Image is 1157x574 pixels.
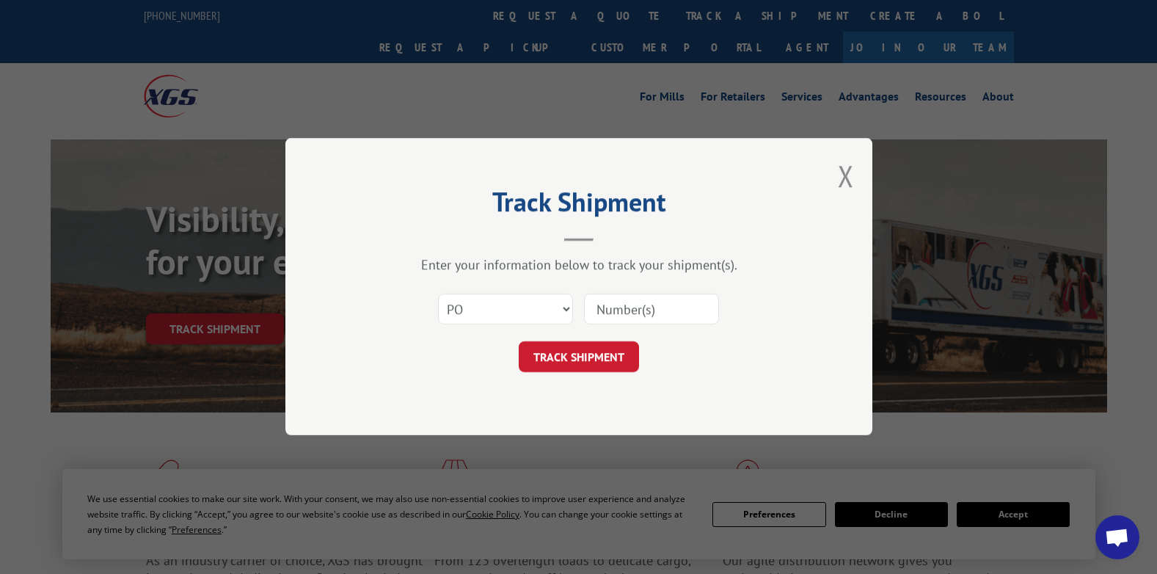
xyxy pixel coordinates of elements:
[584,294,719,325] input: Number(s)
[359,192,799,219] h2: Track Shipment
[838,156,854,195] button: Close modal
[1095,515,1139,559] div: Open chat
[359,257,799,274] div: Enter your information below to track your shipment(s).
[519,342,639,373] button: TRACK SHIPMENT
